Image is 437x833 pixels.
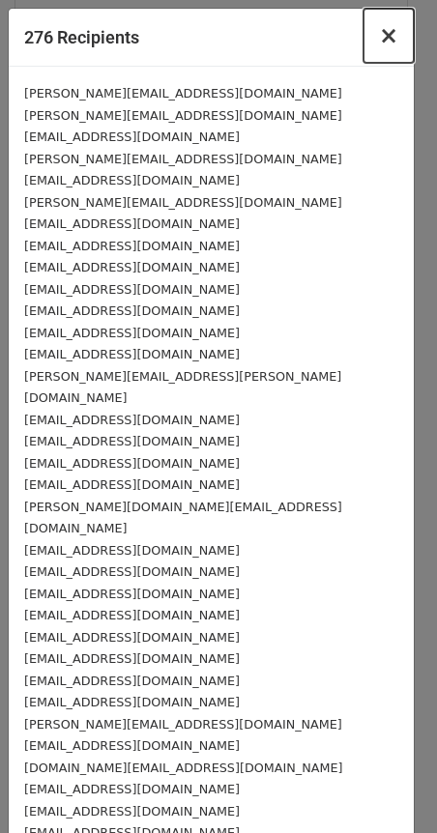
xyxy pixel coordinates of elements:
[24,86,342,101] small: [PERSON_NAME][EMAIL_ADDRESS][DOMAIN_NAME]
[24,630,240,645] small: [EMAIL_ADDRESS][DOMAIN_NAME]
[24,674,240,688] small: [EMAIL_ADDRESS][DOMAIN_NAME]
[24,413,240,427] small: [EMAIL_ADDRESS][DOMAIN_NAME]
[24,738,240,753] small: [EMAIL_ADDRESS][DOMAIN_NAME]
[24,500,342,536] small: [PERSON_NAME][DOMAIN_NAME][EMAIL_ADDRESS][DOMAIN_NAME]
[24,282,240,297] small: [EMAIL_ADDRESS][DOMAIN_NAME]
[24,129,240,144] small: [EMAIL_ADDRESS][DOMAIN_NAME]
[24,587,240,601] small: [EMAIL_ADDRESS][DOMAIN_NAME]
[24,456,240,471] small: [EMAIL_ADDRESS][DOMAIN_NAME]
[24,804,240,819] small: [EMAIL_ADDRESS][DOMAIN_NAME]
[24,564,240,579] small: [EMAIL_ADDRESS][DOMAIN_NAME]
[24,782,240,796] small: [EMAIL_ADDRESS][DOMAIN_NAME]
[24,24,139,50] h5: 276 Recipients
[24,216,240,231] small: [EMAIL_ADDRESS][DOMAIN_NAME]
[24,326,240,340] small: [EMAIL_ADDRESS][DOMAIN_NAME]
[379,22,398,49] span: ×
[24,434,240,448] small: [EMAIL_ADDRESS][DOMAIN_NAME]
[24,108,342,123] small: [PERSON_NAME][EMAIL_ADDRESS][DOMAIN_NAME]
[24,651,240,666] small: [EMAIL_ADDRESS][DOMAIN_NAME]
[24,477,240,492] small: [EMAIL_ADDRESS][DOMAIN_NAME]
[24,543,240,558] small: [EMAIL_ADDRESS][DOMAIN_NAME]
[340,740,437,833] div: Виджет чата
[24,195,342,210] small: [PERSON_NAME][EMAIL_ADDRESS][DOMAIN_NAME]
[340,740,437,833] iframe: Chat Widget
[24,173,240,187] small: [EMAIL_ADDRESS][DOMAIN_NAME]
[24,761,342,775] small: [DOMAIN_NAME][EMAIL_ADDRESS][DOMAIN_NAME]
[24,717,342,732] small: [PERSON_NAME][EMAIL_ADDRESS][DOMAIN_NAME]
[24,695,240,709] small: [EMAIL_ADDRESS][DOMAIN_NAME]
[24,369,341,406] small: [PERSON_NAME][EMAIL_ADDRESS][PERSON_NAME][DOMAIN_NAME]
[364,9,414,63] button: Close
[24,152,342,166] small: [PERSON_NAME][EMAIL_ADDRESS][DOMAIN_NAME]
[24,303,240,318] small: [EMAIL_ADDRESS][DOMAIN_NAME]
[24,347,240,361] small: [EMAIL_ADDRESS][DOMAIN_NAME]
[24,239,240,253] small: [EMAIL_ADDRESS][DOMAIN_NAME]
[24,260,240,274] small: [EMAIL_ADDRESS][DOMAIN_NAME]
[24,608,240,622] small: [EMAIL_ADDRESS][DOMAIN_NAME]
